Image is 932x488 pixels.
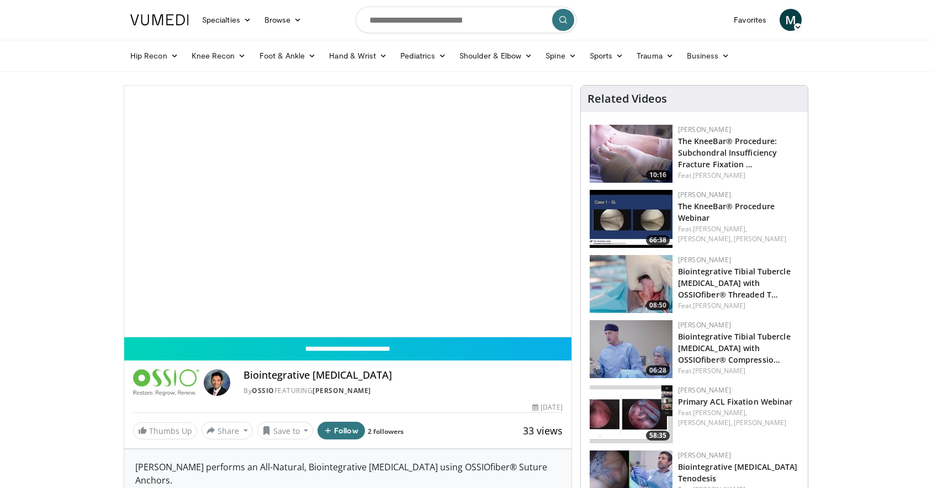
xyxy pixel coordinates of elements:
a: 06:28 [590,320,672,378]
a: Primary ACL Fixation Webinar [678,396,793,407]
a: Foot & Ankle [253,45,323,67]
button: Save to [257,422,314,439]
div: Feat. [678,366,799,376]
input: Search topics, interventions [356,7,576,33]
div: Feat. [678,408,799,428]
a: Trauma [630,45,680,67]
a: Thumbs Up [133,422,197,439]
a: 66:38 [590,190,672,248]
a: Hip Recon [124,45,185,67]
img: c7fa0e63-843a-41fb-b12c-ba711dda1bcc.150x105_q85_crop-smart_upscale.jpg [590,125,672,183]
a: The KneeBar® Procedure Webinar [678,201,775,223]
a: [PERSON_NAME] [693,301,745,310]
a: [PERSON_NAME] [734,234,786,243]
a: OSSIO [252,386,274,395]
a: Sports [583,45,631,67]
a: 2 followers [368,427,404,436]
button: Follow [317,422,365,439]
a: [PERSON_NAME] [693,171,745,180]
a: [PERSON_NAME], [693,408,747,417]
span: 33 views [523,424,563,437]
span: 06:28 [646,365,670,375]
img: 2fac5f83-3fa8-46d6-96c1-ffb83ee82a09.150x105_q85_crop-smart_upscale.jpg [590,320,672,378]
span: 10:16 [646,170,670,180]
a: [PERSON_NAME] [678,255,731,264]
img: 14934b67-7d06-479f-8b24-1e3c477188f5.150x105_q85_crop-smart_upscale.jpg [590,255,672,313]
a: [PERSON_NAME] [678,385,731,395]
a: 58:35 [590,385,672,443]
img: Avatar [204,369,230,396]
span: 08:50 [646,300,670,310]
img: OSSIO [133,369,199,396]
a: Biointegrative [MEDICAL_DATA] Tenodesis [678,462,798,484]
a: [PERSON_NAME] [678,190,731,199]
span: 66:38 [646,235,670,245]
a: [PERSON_NAME] [734,418,786,427]
a: Biointegrative Tibial Tubercle [MEDICAL_DATA] with OSSIOfiber® Threaded T… [678,266,791,300]
div: By FEATURING [243,386,563,396]
a: Browse [258,9,309,31]
a: Favorites [727,9,773,31]
a: Biointegrative Tibial Tubercle [MEDICAL_DATA] with OSSIOfiber® Compressio… [678,331,791,365]
a: Knee Recon [185,45,253,67]
a: Hand & Wrist [322,45,394,67]
a: M [780,9,802,31]
h4: Related Videos [587,92,667,105]
video-js: Video Player [124,86,571,337]
img: 260ca433-3e9d-49fb-8f61-f00fa1ab23ce.150x105_q85_crop-smart_upscale.jpg [590,385,672,443]
a: [PERSON_NAME] [313,386,371,395]
div: [DATE] [532,402,562,412]
span: 58:35 [646,431,670,441]
h4: Biointegrative [MEDICAL_DATA] [243,369,563,381]
a: Specialties [195,9,258,31]
div: Feat. [678,301,799,311]
a: Pediatrics [394,45,453,67]
a: 10:16 [590,125,672,183]
img: VuMedi Logo [130,14,189,25]
div: Feat. [678,171,799,181]
a: [PERSON_NAME], [693,224,747,234]
a: [PERSON_NAME] [678,125,731,134]
a: Business [680,45,737,67]
button: Share [202,422,253,439]
a: The KneeBar® Procedure: Subchondral Insufficiency Fracture Fixation … [678,136,777,169]
div: Feat. [678,224,799,244]
a: Shoulder & Elbow [453,45,539,67]
a: 08:50 [590,255,672,313]
a: [PERSON_NAME] [693,366,745,375]
img: fc62288f-2adf-48f5-a98b-740dd39a21f3.150x105_q85_crop-smart_upscale.jpg [590,190,672,248]
a: [PERSON_NAME] [678,450,731,460]
a: [PERSON_NAME], [678,234,732,243]
a: [PERSON_NAME], [678,418,732,427]
a: [PERSON_NAME] [678,320,731,330]
a: Spine [539,45,582,67]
